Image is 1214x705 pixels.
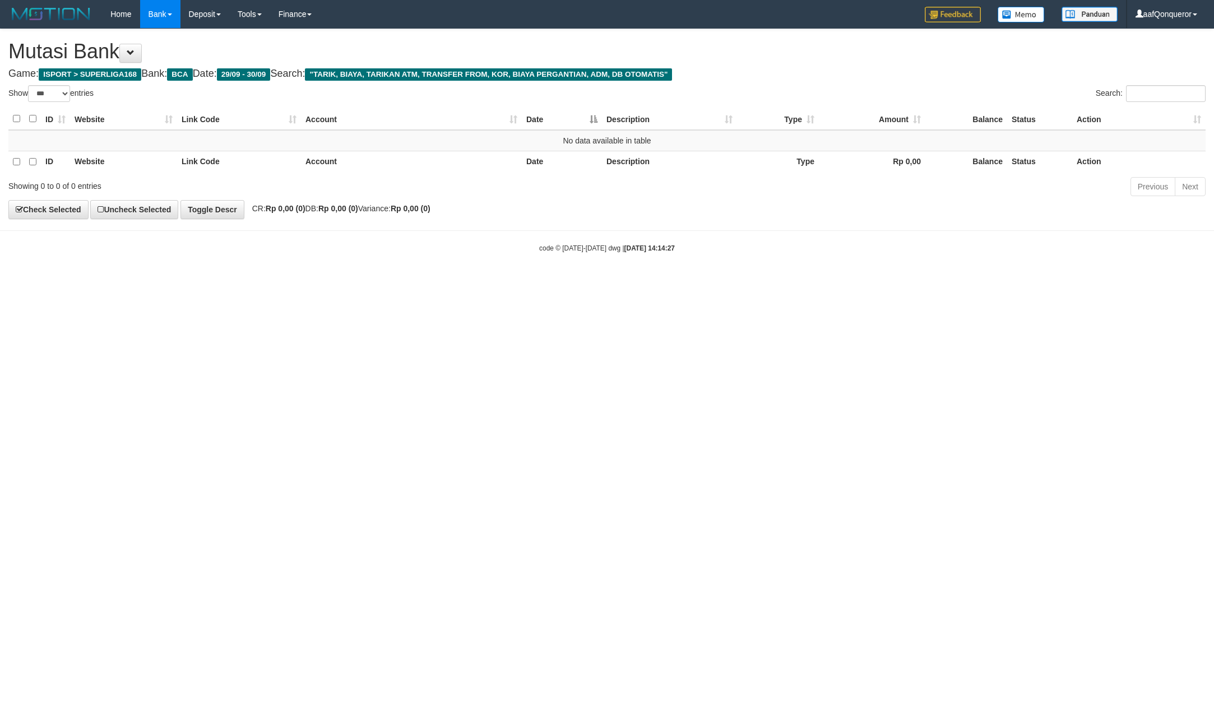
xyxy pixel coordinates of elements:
[90,200,178,219] a: Uncheck Selected
[391,204,430,213] strong: Rp 0,00 (0)
[28,85,70,102] select: Showentries
[819,108,925,130] th: Amount: activate to sort column ascending
[70,151,177,173] th: Website
[177,151,301,173] th: Link Code
[8,130,1206,151] td: No data available in table
[1007,108,1072,130] th: Status
[8,200,89,219] a: Check Selected
[1096,85,1206,102] label: Search:
[1062,7,1118,22] img: panduan.png
[602,108,737,130] th: Description: activate to sort column ascending
[39,68,141,81] span: ISPORT > SUPERLIGA168
[8,85,94,102] label: Show entries
[8,176,498,192] div: Showing 0 to 0 of 0 entries
[41,108,70,130] th: ID: activate to sort column ascending
[305,68,672,81] span: "TARIK, BIAYA, TARIKAN ATM, TRANSFER FROM, KOR, BIAYA PERGANTIAN, ADM, DB OTOMATIS"
[217,68,271,81] span: 29/09 - 30/09
[301,108,522,130] th: Account: activate to sort column ascending
[1130,177,1175,196] a: Previous
[819,151,925,173] th: Rp 0,00
[8,68,1206,80] h4: Game: Bank: Date: Search:
[1007,151,1072,173] th: Status
[1175,177,1206,196] a: Next
[167,68,192,81] span: BCA
[539,244,675,252] small: code © [DATE]-[DATE] dwg |
[8,6,94,22] img: MOTION_logo.png
[41,151,70,173] th: ID
[925,151,1007,173] th: Balance
[247,204,430,213] span: CR: DB: Variance:
[70,108,177,130] th: Website: activate to sort column ascending
[8,40,1206,63] h1: Mutasi Bank
[318,204,358,213] strong: Rp 0,00 (0)
[737,108,819,130] th: Type: activate to sort column ascending
[301,151,522,173] th: Account
[522,108,602,130] th: Date: activate to sort column descending
[624,244,675,252] strong: [DATE] 14:14:27
[1072,108,1206,130] th: Action: activate to sort column ascending
[737,151,819,173] th: Type
[522,151,602,173] th: Date
[998,7,1045,22] img: Button%20Memo.svg
[602,151,737,173] th: Description
[1072,151,1206,173] th: Action
[1126,85,1206,102] input: Search:
[177,108,301,130] th: Link Code: activate to sort column ascending
[925,7,981,22] img: Feedback.jpg
[925,108,1007,130] th: Balance
[266,204,305,213] strong: Rp 0,00 (0)
[180,200,244,219] a: Toggle Descr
